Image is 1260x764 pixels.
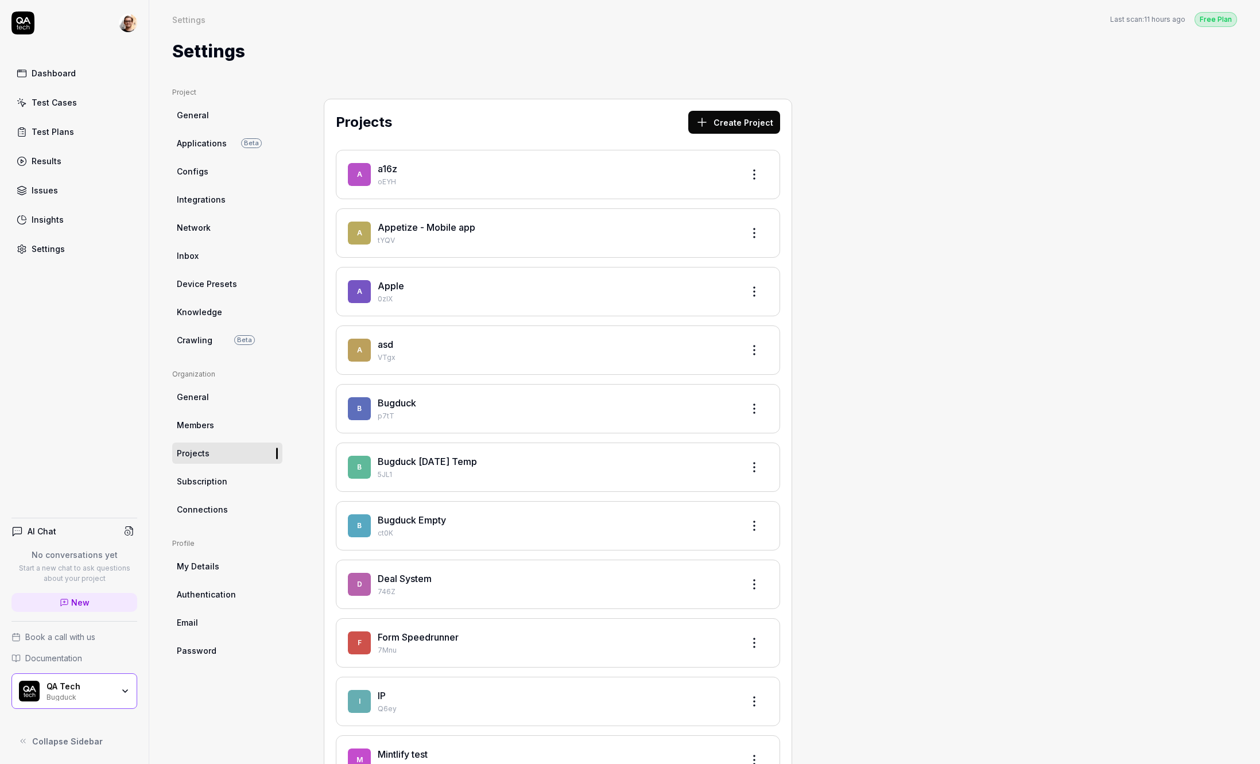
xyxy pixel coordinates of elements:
[172,538,282,549] div: Profile
[11,62,137,84] a: Dashboard
[172,329,282,351] a: CrawlingBeta
[378,222,475,233] a: Appetize - Mobile app
[378,631,459,643] a: Form Speedrunner
[378,690,386,701] a: IP
[177,334,212,346] span: Crawling
[177,616,198,629] span: Email
[172,104,282,126] a: General
[177,419,214,431] span: Members
[348,222,371,245] span: A
[172,133,282,154] a: ApplicationsBeta
[378,573,432,584] a: Deal System
[11,563,137,584] p: Start a new chat to ask questions about your project
[172,161,282,182] a: Configs
[378,587,734,597] p: 746Z
[234,335,255,345] span: Beta
[11,150,137,172] a: Results
[177,109,209,121] span: General
[172,189,282,210] a: Integrations
[32,243,65,255] div: Settings
[177,475,227,487] span: Subscription
[378,397,416,409] a: Bugduck
[378,163,397,174] a: a16z
[19,681,40,701] img: QA Tech Logo
[28,525,56,537] h4: AI Chat
[177,193,226,205] span: Integrations
[378,528,734,538] p: ct0K
[46,692,113,701] div: Bugduck
[348,631,371,654] span: F
[348,573,371,596] span: D
[172,301,282,323] a: Knowledge
[172,584,282,605] a: Authentication
[378,411,734,421] p: p7tT
[177,503,228,515] span: Connections
[378,514,446,526] a: Bugduck Empty
[378,339,393,350] a: asd
[336,112,392,133] h2: Projects
[172,273,282,294] a: Device Presets
[688,111,780,134] button: Create Project
[32,67,76,79] div: Dashboard
[172,14,206,25] div: Settings
[11,652,137,664] a: Documentation
[172,386,282,408] a: General
[177,588,236,600] span: Authentication
[172,38,245,64] h1: Settings
[11,121,137,143] a: Test Plans
[241,138,262,148] span: Beta
[177,222,211,234] span: Network
[46,681,113,692] div: QA Tech
[11,593,137,612] a: New
[177,391,209,403] span: General
[1110,14,1185,25] button: Last scan:11 hours ago
[177,645,216,657] span: Password
[11,549,137,561] p: No conversations yet
[1144,15,1185,24] time: 11 hours ago
[348,514,371,537] span: B
[1195,12,1237,27] div: Free Plan
[378,470,734,480] p: 5JL1
[11,730,137,753] button: Collapse Sidebar
[32,126,74,138] div: Test Plans
[11,631,137,643] a: Book a call with us
[348,163,371,186] span: a
[11,179,137,201] a: Issues
[348,339,371,362] span: a
[177,306,222,318] span: Knowledge
[32,184,58,196] div: Issues
[32,735,103,747] span: Collapse Sidebar
[177,447,210,459] span: Projects
[348,456,371,479] span: B
[172,612,282,633] a: Email
[378,177,734,187] p: oEYH
[11,91,137,114] a: Test Cases
[32,214,64,226] div: Insights
[119,14,137,32] img: 704fe57e-bae9-4a0d-8bcb-c4203d9f0bb2.jpeg
[348,397,371,420] span: B
[378,294,734,304] p: 0zIX
[177,560,219,572] span: My Details
[11,208,137,231] a: Insights
[172,499,282,520] a: Connections
[172,369,282,379] div: Organization
[32,155,61,167] div: Results
[1195,11,1237,27] button: Free Plan
[378,749,428,760] a: Mintlify test
[177,137,227,149] span: Applications
[172,414,282,436] a: Members
[378,704,734,714] p: Q6ey
[71,596,90,608] span: New
[172,87,282,98] div: Project
[378,280,404,292] a: Apple
[172,217,282,238] a: Network
[11,673,137,709] button: QA Tech LogoQA TechBugduck
[378,456,477,467] a: Bugduck [DATE] Temp
[378,352,734,363] p: VTgx
[25,631,95,643] span: Book a call with us
[177,250,199,262] span: Inbox
[177,165,208,177] span: Configs
[378,645,734,656] p: 7Mnu
[348,690,371,713] span: I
